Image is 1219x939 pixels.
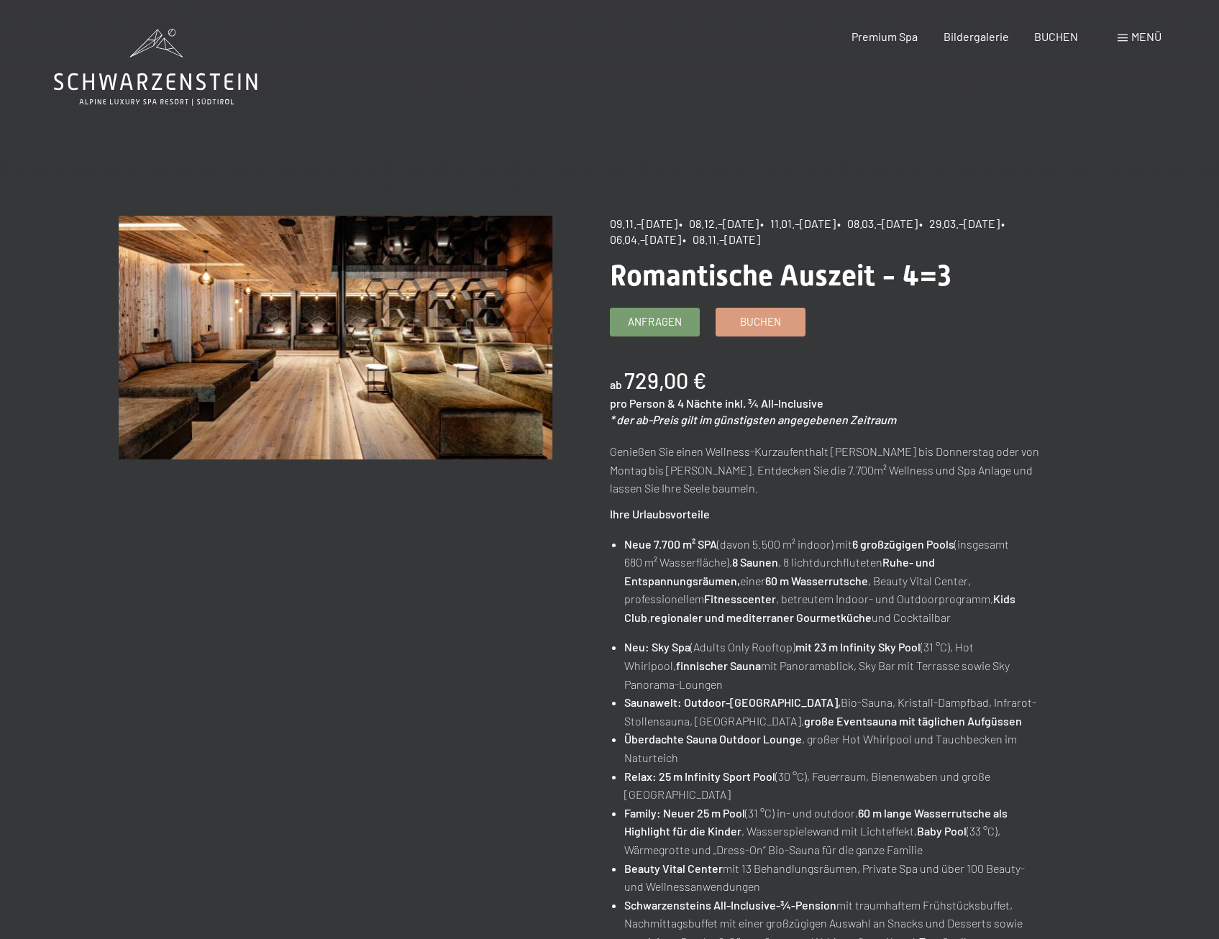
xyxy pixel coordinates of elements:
strong: Baby Pool [917,824,967,838]
b: 729,00 € [624,367,706,393]
span: 4 Nächte [677,396,723,410]
span: Anfragen [628,314,682,329]
strong: Family: Neuer 25 m Pool [624,806,745,820]
span: • 08.03.–[DATE] [837,216,918,230]
strong: Neue 7.700 m² SPA [624,537,717,551]
a: BUCHEN [1034,29,1078,43]
li: (Adults Only Rooftop) (31 °C), Hot Whirlpool, mit Panoramablick, Sky Bar mit Terrasse sowie Sky P... [624,638,1043,693]
a: Anfragen [611,308,699,336]
p: Genießen Sie einen Wellness-Kurzaufenthalt [PERSON_NAME] bis Donnerstag oder von Montag bis [PERS... [610,442,1044,498]
li: Bio-Sauna, Kristall-Dampfbad, Infrarot-Stollensauna, [GEOGRAPHIC_DATA], [624,693,1043,730]
strong: 60 m Wasserrutsche [765,574,868,587]
li: , großer Hot Whirlpool und Tauchbecken im Naturteich [624,730,1043,766]
span: 09.11.–[DATE] [610,216,677,230]
strong: 6 großzügigen Pools [852,537,954,551]
strong: große Eventsauna mit täglichen Aufgüssen [804,714,1022,728]
a: Bildergalerie [944,29,1009,43]
strong: Kids Club [624,592,1015,624]
strong: Fitnesscenter [704,592,776,605]
strong: regionaler und mediterraner Gourmetküche [650,610,872,624]
span: • 29.03.–[DATE] [919,216,1000,230]
strong: 8 Saunen [732,555,778,569]
span: Menü [1131,29,1161,43]
strong: Ruhe- und Entspannungsräumen, [624,555,935,587]
span: inkl. ¾ All-Inclusive [725,396,823,410]
span: • 11.01.–[DATE] [760,216,836,230]
strong: Ihre Urlaubsvorteile [610,507,710,521]
strong: Überdachte Sauna Outdoor Lounge [624,732,802,746]
a: Premium Spa [852,29,918,43]
li: mit 13 Behandlungsräumen, Private Spa und über 100 Beauty- und Wellnessanwendungen [624,859,1043,896]
span: pro Person & [610,396,675,410]
span: • 08.11.–[DATE] [682,232,760,246]
span: ab [610,377,622,391]
strong: Saunawelt: Outdoor-[GEOGRAPHIC_DATA], [624,695,841,709]
strong: Relax: 25 m Infinity Sport Pool [624,769,775,783]
span: • 08.12.–[DATE] [679,216,759,230]
strong: Beauty Vital Center [624,861,723,875]
li: (davon 5.500 m² indoor) mit (insgesamt 680 m² Wasserfläche), , 8 lichtdurchfluteten einer , Beaut... [624,535,1043,627]
strong: finnischer Sauna [676,659,761,672]
li: (30 °C), Feuerraum, Bienenwaben und große [GEOGRAPHIC_DATA] [624,767,1043,804]
em: * der ab-Preis gilt im günstigsten angegebenen Zeitraum [610,413,896,426]
li: (31 °C) in- und outdoor, , Wasserspielewand mit Lichteffekt, (33 °C), Wärmegrotte und „Dress-On“ ... [624,804,1043,859]
span: Romantische Auszeit - 4=3 [610,259,951,293]
strong: Schwarzensteins All-Inclusive-¾-Pension [624,898,836,912]
img: Romantische Auszeit - 4=3 [119,216,552,459]
a: Buchen [716,308,805,336]
strong: Neu: Sky Spa [624,640,690,654]
strong: mit 23 m Infinity Sky Pool [795,640,921,654]
span: Buchen [740,314,781,329]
